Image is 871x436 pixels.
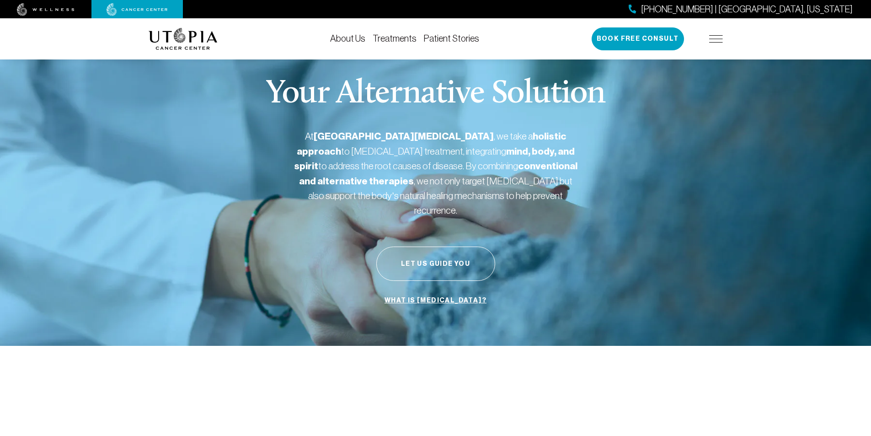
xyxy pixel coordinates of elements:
[149,28,218,50] img: logo
[376,247,495,281] button: Let Us Guide You
[299,160,577,187] strong: conventional and alternative therapies
[330,33,365,43] a: About Us
[17,3,75,16] img: wellness
[266,78,605,111] p: Your Alternative Solution
[294,129,577,217] p: At , we take a to [MEDICAL_DATA] treatment, integrating to address the root causes of disease. By...
[297,130,566,157] strong: holistic approach
[382,292,489,309] a: What is [MEDICAL_DATA]?
[592,27,684,50] button: Book Free Consult
[424,33,479,43] a: Patient Stories
[107,3,168,16] img: cancer center
[629,3,853,16] a: [PHONE_NUMBER] | [GEOGRAPHIC_DATA], [US_STATE]
[314,130,494,142] strong: [GEOGRAPHIC_DATA][MEDICAL_DATA]
[373,33,417,43] a: Treatments
[641,3,853,16] span: [PHONE_NUMBER] | [GEOGRAPHIC_DATA], [US_STATE]
[709,35,723,43] img: icon-hamburger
